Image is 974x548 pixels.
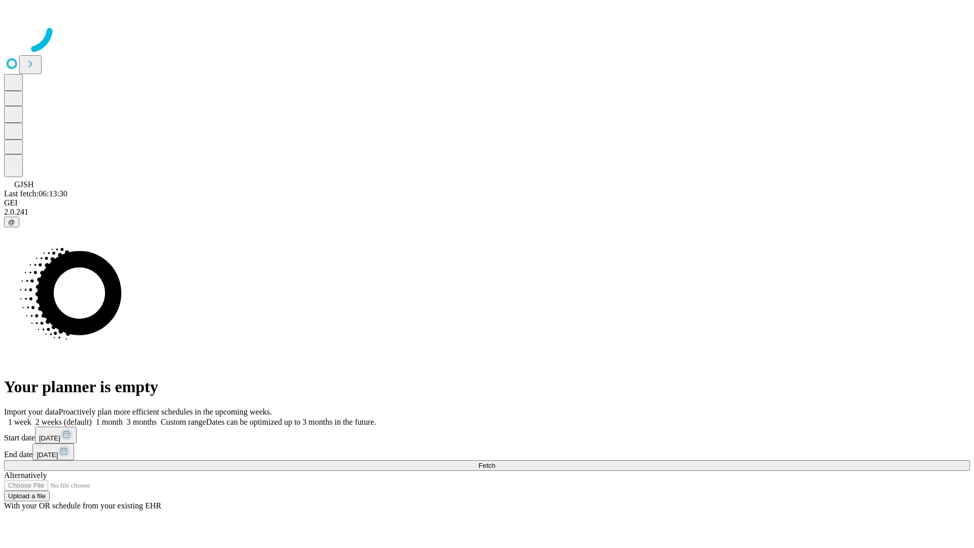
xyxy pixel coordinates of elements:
[4,208,970,217] div: 2.0.241
[4,407,59,416] span: Import your data
[4,217,19,227] button: @
[39,434,60,442] span: [DATE]
[161,418,206,426] span: Custom range
[4,471,47,479] span: Alternatively
[4,198,970,208] div: GEI
[4,378,970,396] h1: Your planner is empty
[96,418,123,426] span: 1 month
[8,218,15,226] span: @
[35,427,77,443] button: [DATE]
[4,491,50,501] button: Upload a file
[37,451,58,459] span: [DATE]
[4,501,161,510] span: With your OR schedule from your existing EHR
[206,418,376,426] span: Dates can be optimized up to 3 months in the future.
[127,418,157,426] span: 3 months
[4,189,67,198] span: Last fetch: 06:13:30
[59,407,272,416] span: Proactively plan more efficient schedules in the upcoming weeks.
[4,460,970,471] button: Fetch
[4,443,970,460] div: End date
[32,443,74,460] button: [DATE]
[8,418,31,426] span: 1 week
[4,427,970,443] div: Start date
[478,462,495,469] span: Fetch
[14,180,33,189] span: GJSH
[36,418,92,426] span: 2 weeks (default)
